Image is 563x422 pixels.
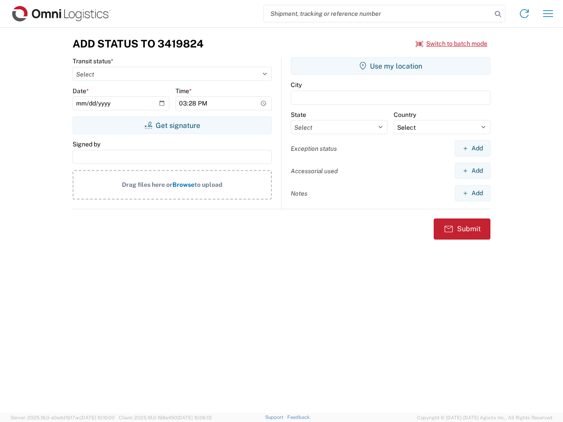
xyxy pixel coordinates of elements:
[287,415,310,420] a: Feedback
[416,36,487,51] button: Switch to batch mode
[291,167,338,175] label: Accessorial used
[265,415,287,420] a: Support
[291,189,307,197] label: Notes
[73,140,100,148] label: Signed by
[291,81,302,89] label: City
[455,163,490,179] button: Add
[122,181,172,188] span: Drag files here or
[455,140,490,156] button: Add
[291,145,337,153] label: Exception status
[291,57,490,75] button: Use my location
[73,37,204,50] h3: Add Status to 3419824
[194,181,223,188] span: to upload
[119,415,212,420] span: Client: 2025.18.0-198a450
[175,87,192,95] label: Time
[172,181,194,188] span: Browse
[291,111,306,119] label: State
[73,57,113,65] label: Transit status
[455,185,490,201] button: Add
[73,87,89,95] label: Date
[73,116,272,134] button: Get signature
[11,415,115,420] span: Server: 2025.18.0-a0edd1917ac
[434,218,490,240] button: Submit
[394,111,416,119] label: Country
[264,5,492,22] input: Shipment, tracking or reference number
[177,415,212,420] span: [DATE] 10:06:13
[80,415,115,420] span: [DATE] 10:10:00
[417,414,552,422] span: Copyright © [DATE]-[DATE] Agistix Inc., All Rights Reserved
